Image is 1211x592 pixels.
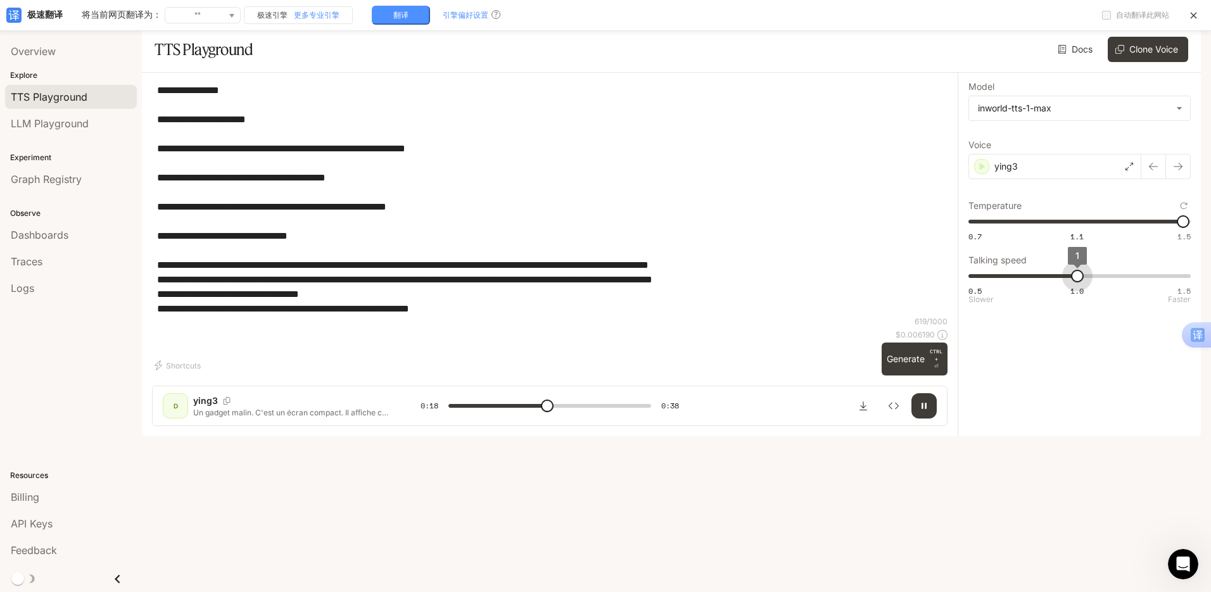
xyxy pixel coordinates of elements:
[994,160,1018,173] p: ying3
[1070,231,1084,242] span: 1.1
[1177,231,1191,242] span: 1.5
[930,348,942,363] p: CTRL +
[968,141,991,149] p: Voice
[881,393,906,419] button: Inspect
[1055,37,1098,62] a: Docs
[152,355,206,375] button: Shortcuts
[969,96,1190,120] div: inworld-tts-1-max
[193,394,218,407] p: ying3
[218,397,236,405] button: Copy Voice ID
[968,82,994,91] p: Model
[1108,37,1188,62] button: Clone Voice
[1177,286,1191,296] span: 1.5
[930,348,942,370] p: ⏎
[978,102,1170,115] div: inworld-tts-1-max
[1168,549,1198,579] iframe: Intercom live chat
[155,37,253,62] h1: TTS Playground
[1168,296,1191,303] p: Faster
[968,231,982,242] span: 0.7
[968,256,1027,265] p: Talking speed
[968,286,982,296] span: 0.5
[851,393,876,419] button: Download audio
[968,201,1022,210] p: Temperature
[882,343,948,375] button: GenerateCTRL +⏎
[1177,199,1191,213] button: Reset to default
[896,329,935,340] p: $ 0.006190
[1070,286,1084,296] span: 1.0
[165,396,186,416] div: D
[1075,250,1079,261] span: 1
[661,400,679,412] span: 0:38
[968,296,994,303] p: Slower
[193,407,390,418] p: Un gadget malin. C'est un écran compact. Il affiche ce qu'il y a sur l'écran d'accueil de votre t...
[421,400,438,412] span: 0:18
